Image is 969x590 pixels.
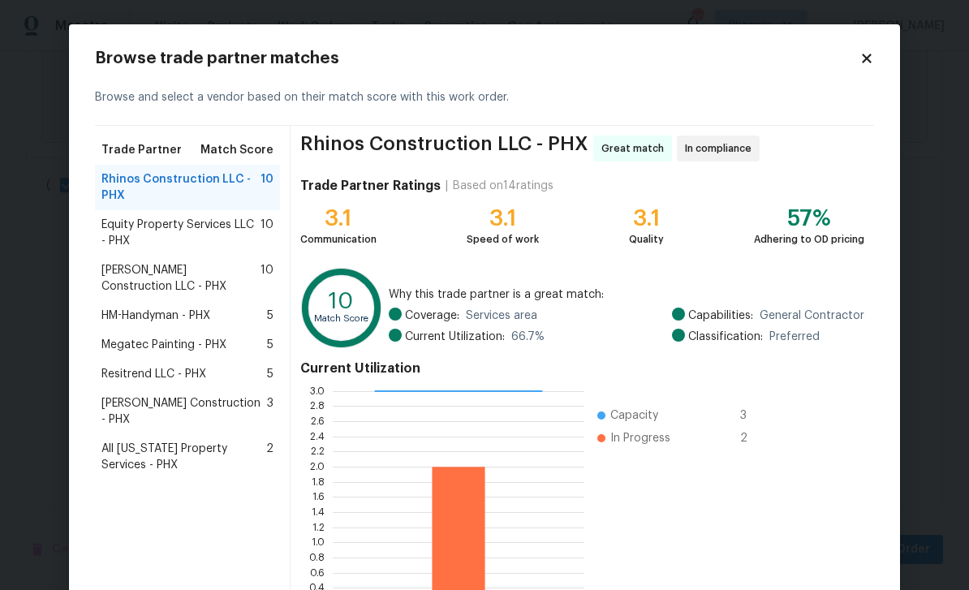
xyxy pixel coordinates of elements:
h2: Browse trade partner matches [95,50,859,67]
span: 3 [740,407,766,424]
text: 1.6 [312,492,325,502]
span: Services area [466,308,537,324]
text: 2.0 [310,462,325,472]
div: | [441,178,453,194]
span: 3 [267,395,273,428]
h4: Trade Partner Ratings [300,178,441,194]
span: 2 [740,430,766,446]
span: In Progress [610,430,670,446]
span: Equity Property Services LLC - PHX [101,217,261,249]
span: Coverage: [405,308,459,324]
text: Match Score [314,314,368,323]
span: Rhinos Construction LLC - PHX [101,171,261,204]
div: Speed of work [467,231,539,248]
div: Communication [300,231,377,248]
span: 10 [261,262,273,295]
span: Why this trade partner is a great match: [389,286,864,303]
span: In compliance [685,140,758,157]
span: 10 [261,217,273,249]
text: 0.8 [309,553,325,562]
span: HM-Handyman - PHX [101,308,210,324]
span: Current Utilization: [405,329,505,345]
text: 10 [329,290,354,312]
text: 0.6 [310,568,325,578]
span: Megatec Painting - PHX [101,337,226,353]
text: 1.0 [312,537,325,547]
text: 2.4 [310,432,325,441]
span: Capabilities: [688,308,753,324]
text: 1.4 [312,507,325,517]
div: Based on 14 ratings [453,178,553,194]
span: Match Score [200,142,273,158]
div: Browse and select a vendor based on their match score with this work order. [95,70,874,126]
span: [PERSON_NAME] Construction LLC - PHX [101,262,261,295]
div: 3.1 [300,210,377,226]
span: 5 [267,308,273,324]
span: 2 [266,441,273,473]
span: All [US_STATE] Property Services - PHX [101,441,266,473]
span: [PERSON_NAME] Construction - PHX [101,395,267,428]
span: Classification: [688,329,763,345]
span: Resitrend LLC - PHX [101,366,206,382]
span: 5 [267,366,273,382]
span: Capacity [610,407,658,424]
span: Trade Partner [101,142,182,158]
span: 66.7 % [511,329,545,345]
div: Quality [629,231,664,248]
div: 57% [754,210,864,226]
text: 3.0 [310,386,325,396]
span: 10 [261,171,273,204]
h4: Current Utilization [300,360,864,377]
span: Great match [601,140,670,157]
div: 3.1 [629,210,664,226]
div: 3.1 [467,210,539,226]
text: 2.6 [311,416,325,426]
span: General Contractor [760,308,864,324]
span: Preferred [769,329,820,345]
div: Adhering to OD pricing [754,231,864,248]
text: 1.8 [312,477,325,487]
span: Rhinos Construction LLC - PHX [300,136,588,161]
span: 5 [267,337,273,353]
text: 2.8 [310,401,325,411]
text: 2.2 [311,446,325,456]
text: 1.2 [312,523,325,532]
